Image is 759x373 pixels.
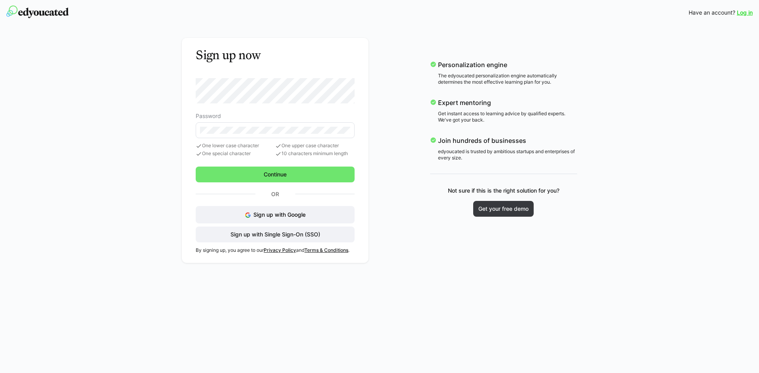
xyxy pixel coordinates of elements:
span: Get your free demo [477,205,530,213]
p: Get instant access to learning advice by qualified experts. We've got your back. [438,111,577,123]
a: Privacy Policy [264,247,296,253]
p: Personalization engine [438,60,577,69]
a: Log in [737,9,753,17]
span: Password [196,113,221,119]
span: One special character [196,151,275,157]
span: 10 characters minimum length [275,151,355,157]
a: Get your free demo [473,201,534,217]
p: Or [255,189,295,200]
p: By signing up, you agree to our and . [196,247,355,253]
p: edyoucated is trusted by ambitious startups and enterprises of every size. [438,148,577,161]
a: Terms & Conditions [304,247,348,253]
button: Continue [196,167,355,182]
p: Not sure if this is the right solution for you? [448,187,559,195]
h3: Sign up now [196,47,355,62]
p: Join hundreds of businesses [438,136,577,145]
span: Sign up with Google [253,211,306,218]
button: Sign up with Google [196,206,355,223]
span: Have an account? [689,9,735,17]
span: Sign up with Single Sign-On (SSO) [229,231,321,238]
span: Continue [262,171,288,178]
img: edyoucated [6,6,69,18]
button: Sign up with Single Sign-On (SSO) [196,227,355,242]
span: One lower case character [196,143,275,149]
span: One upper case character [275,143,355,149]
p: The edyoucated personalization engine automatically determines the most effective learning plan f... [438,73,577,85]
p: Expert mentoring [438,98,577,107]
